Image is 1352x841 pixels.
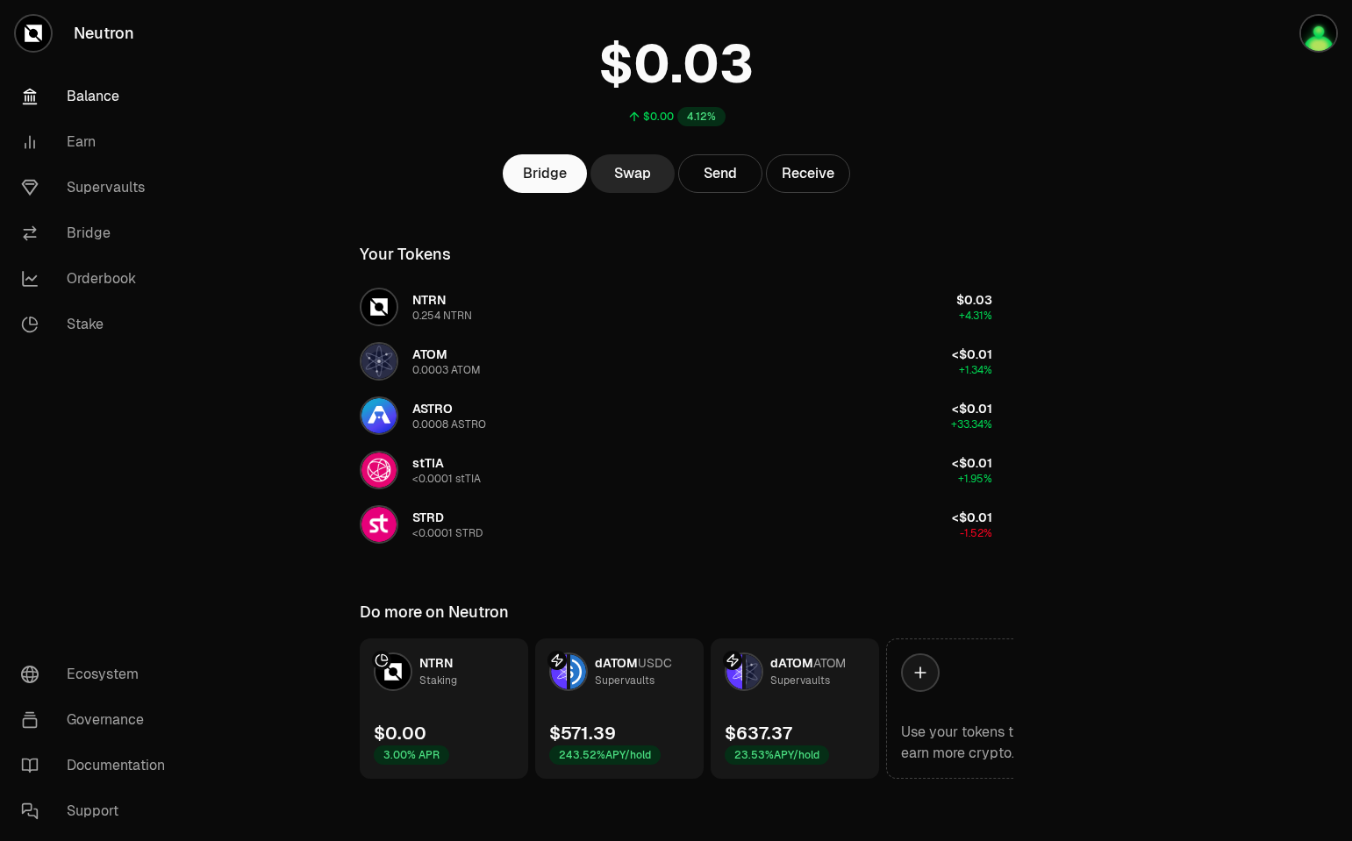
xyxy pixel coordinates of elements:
[349,389,1003,442] button: ASTRO LogoASTRO0.0008 ASTRO<$0.01+33.34%
[726,654,742,689] img: dATOM Logo
[412,363,481,377] div: 0.0003 ATOM
[746,654,762,689] img: ATOM Logo
[7,74,190,119] a: Balance
[595,655,638,671] span: dATOM
[766,154,850,193] button: Receive
[711,638,879,779] a: dATOM LogoATOM LogodATOMATOMSupervaults$637.3723.53%APY/hold
[725,721,792,745] div: $637.37
[412,401,453,417] span: ASTRO
[7,256,190,302] a: Orderbook
[886,638,1055,779] a: Use your tokens to earn more crypto.
[7,210,190,256] a: Bridge
[725,745,829,765] div: 23.53% APY/hold
[7,697,190,743] a: Governance
[361,289,397,324] img: NTRN Logo
[770,672,830,689] div: Supervaults
[959,309,992,323] span: +4.31%
[361,507,397,542] img: STRD Logo
[595,672,655,689] div: Supervaults
[7,788,190,834] a: Support
[360,242,451,267] div: Your Tokens
[7,302,190,347] a: Stake
[643,110,674,124] div: $0.00
[361,398,397,433] img: ASTRO Logo
[549,721,616,745] div: $571.39
[412,292,446,308] span: NTRN
[638,655,672,671] span: USDC
[7,165,190,210] a: Supervaults
[959,363,992,377] span: +1.34%
[349,498,1003,551] button: STRD LogoSTRD<0.0001 STRD<$0.01-1.52%
[1301,16,1336,51] img: OG Cosmos
[412,526,483,540] div: <0.0001 STRD
[678,154,762,193] button: Send
[412,472,481,486] div: <0.0001 stTIA
[503,154,587,193] a: Bridge
[960,526,992,540] span: -1.52%
[952,346,992,362] span: <$0.01
[361,453,397,488] img: stTIA Logo
[412,309,472,323] div: 0.254 NTRN
[901,722,1040,764] div: Use your tokens to earn more crypto.
[590,154,675,193] a: Swap
[535,638,704,779] a: dATOM LogoUSDC LogodATOMUSDCSupervaults$571.39243.52%APY/hold
[551,654,567,689] img: dATOM Logo
[951,417,992,431] span: +33.34%
[374,745,449,765] div: 3.00% APR
[813,655,846,671] span: ATOM
[412,417,486,431] div: 0.0008 ASTRO
[419,672,457,689] div: Staking
[7,119,190,165] a: Earn
[419,655,453,671] span: NTRN
[360,638,528,779] a: NTRN LogoNTRNStaking$0.003.00% APR
[952,510,992,525] span: <$0.01
[349,281,1003,333] button: NTRN LogoNTRN0.254 NTRN$0.03+4.31%
[958,472,992,486] span: +1.95%
[677,107,726,126] div: 4.12%
[952,401,992,417] span: <$0.01
[7,743,190,788] a: Documentation
[361,344,397,379] img: ATOM Logo
[412,346,447,362] span: ATOM
[349,335,1003,388] button: ATOM LogoATOM0.0003 ATOM<$0.01+1.34%
[952,455,992,471] span: <$0.01
[7,652,190,697] a: Ecosystem
[412,510,444,525] span: STRD
[349,444,1003,496] button: stTIA LogostTIA<0.0001 stTIA<$0.01+1.95%
[412,455,444,471] span: stTIA
[770,655,813,671] span: dATOM
[956,292,992,308] span: $0.03
[374,721,426,745] div: $0.00
[376,654,411,689] img: NTRN Logo
[570,654,586,689] img: USDC Logo
[360,600,509,624] div: Do more on Neutron
[549,745,661,765] div: 243.52% APY/hold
